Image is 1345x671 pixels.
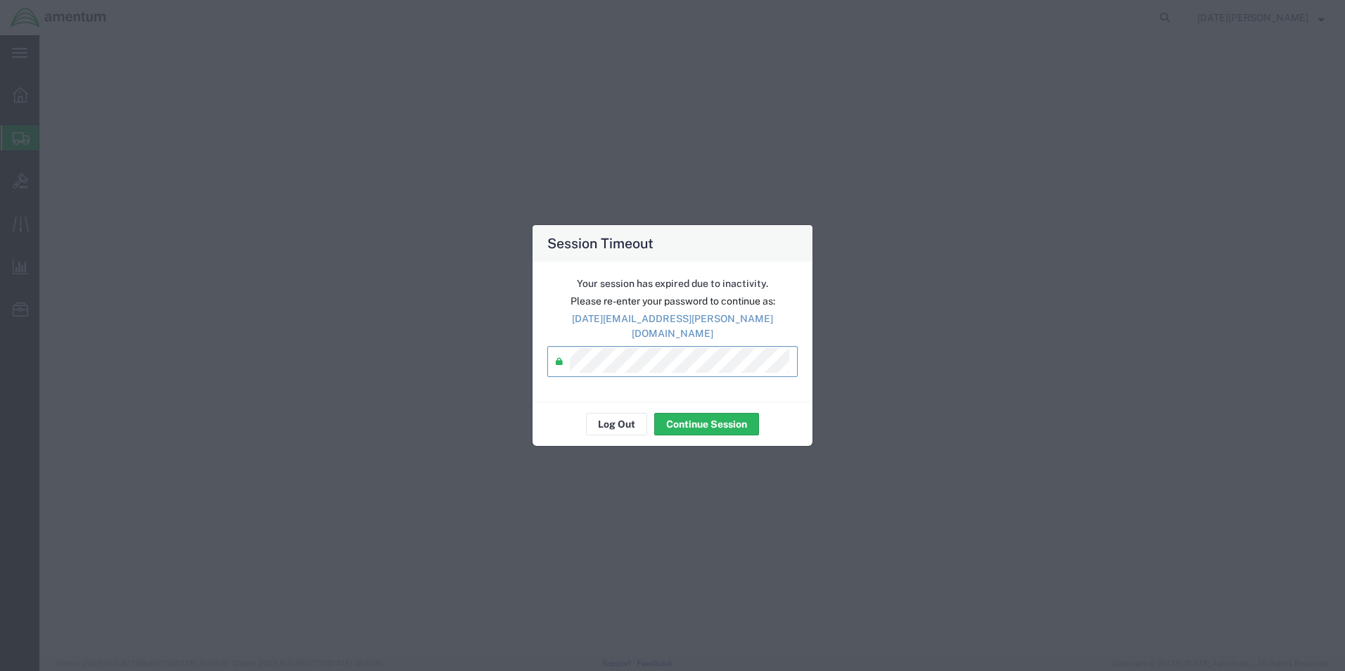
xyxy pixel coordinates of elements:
h4: Session Timeout [547,233,654,253]
p: [DATE][EMAIL_ADDRESS][PERSON_NAME][DOMAIN_NAME] [547,312,798,341]
p: Please re-enter your password to continue as: [547,294,798,309]
button: Log Out [586,413,647,435]
button: Continue Session [654,413,759,435]
p: Your session has expired due to inactivity. [547,276,798,291]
